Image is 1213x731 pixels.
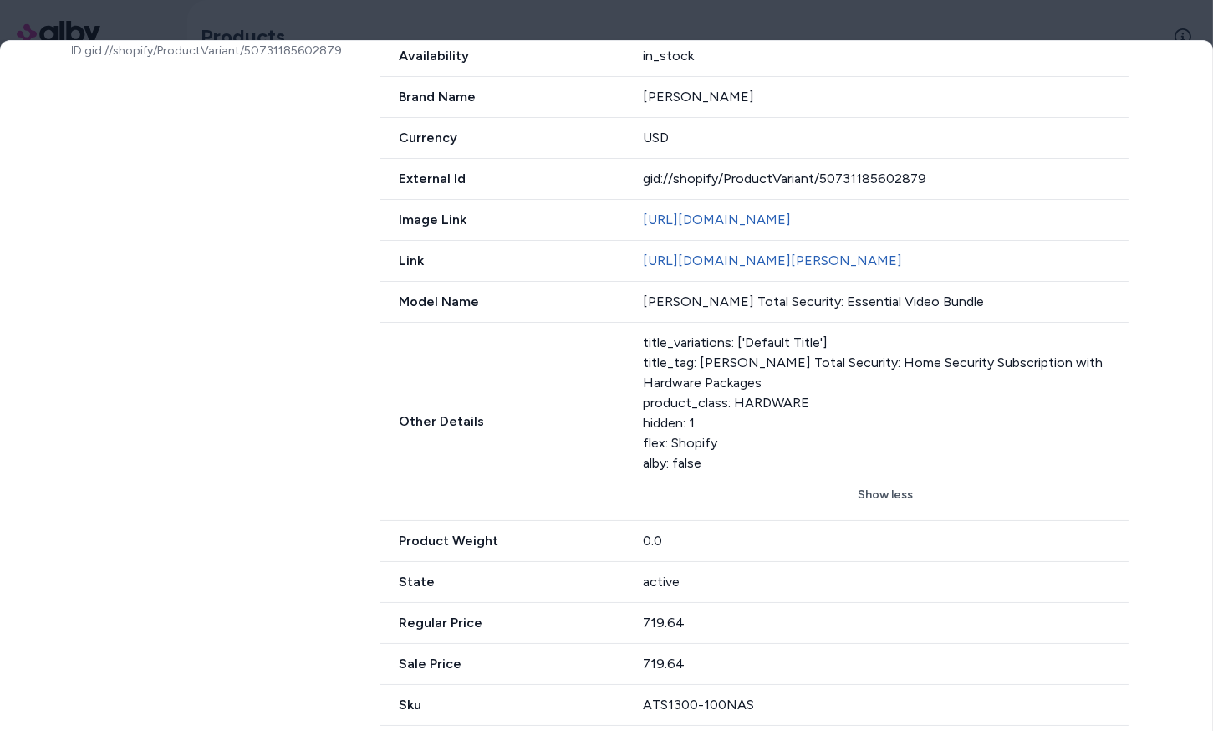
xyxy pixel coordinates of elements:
span: Link [380,251,623,271]
span: Currency [380,128,623,148]
span: Sku [380,695,623,715]
span: Other Details [380,412,623,432]
span: Image Link [380,210,623,230]
button: Show less [643,480,1129,510]
span: Product Weight [380,531,623,551]
div: USD [643,128,1129,148]
div: 719.64 [643,613,1129,633]
span: Sale Price [380,654,623,674]
div: gid://shopify/ProductVariant/50731185602879 [643,169,1129,189]
span: Model Name [380,292,623,312]
div: [PERSON_NAME] Total Security: Essential Video Bundle [643,292,1129,312]
div: title_variations: ['Default Title'] title_tag: [PERSON_NAME] Total Security: Home Security Subscr... [643,333,1129,473]
div: in_stock [643,46,1129,66]
a: [URL][DOMAIN_NAME] [643,212,791,227]
p: ID: gid://shopify/ProductVariant/50731185602879 [72,43,339,59]
div: ATS1300-100NAS [643,695,1129,715]
div: 719.64 [643,654,1129,674]
div: 0.0 [643,531,1129,551]
span: State [380,572,623,592]
span: Brand Name [380,87,623,107]
a: [URL][DOMAIN_NAME][PERSON_NAME] [643,253,902,268]
span: Availability [380,46,623,66]
div: [PERSON_NAME] [643,87,1129,107]
span: External Id [380,169,623,189]
div: active [643,572,1129,592]
span: Regular Price [380,613,623,633]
